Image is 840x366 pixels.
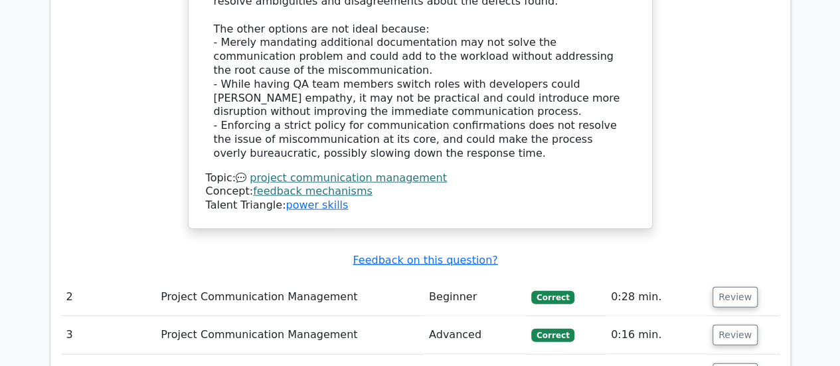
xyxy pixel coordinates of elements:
[61,316,156,354] td: 3
[353,254,497,266] a: Feedback on this question?
[250,171,447,184] a: project communication management
[206,185,635,199] div: Concept:
[206,171,635,213] div: Talent Triangle:
[531,329,574,342] span: Correct
[155,316,424,354] td: Project Communication Management
[206,171,635,185] div: Topic:
[155,278,424,316] td: Project Communication Management
[713,325,758,345] button: Review
[531,291,574,304] span: Correct
[424,278,526,316] td: Beginner
[286,199,348,211] a: power skills
[424,316,526,354] td: Advanced
[61,278,156,316] td: 2
[253,185,373,197] a: feedback mechanisms
[606,316,707,354] td: 0:16 min.
[713,287,758,308] button: Review
[606,278,707,316] td: 0:28 min.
